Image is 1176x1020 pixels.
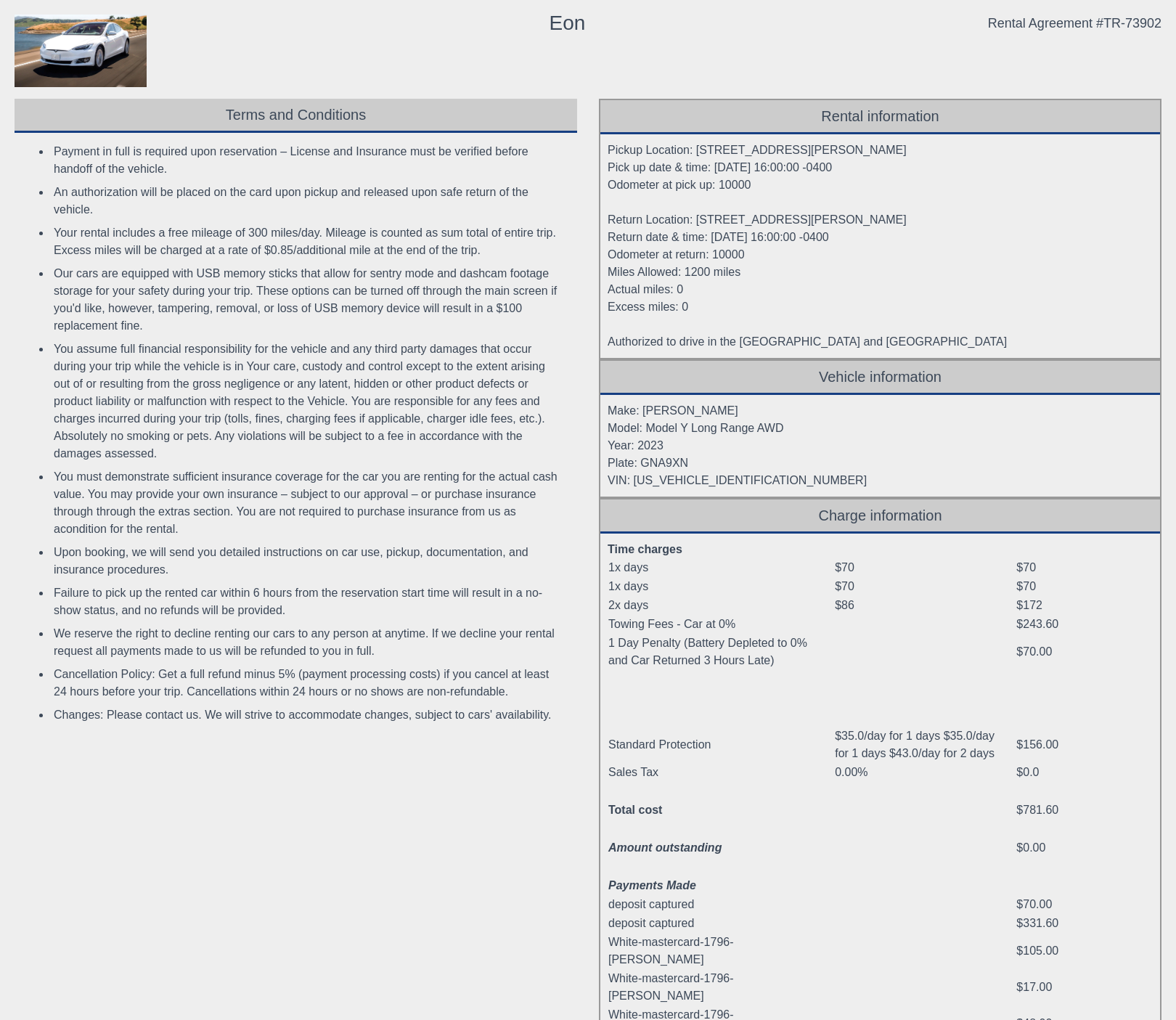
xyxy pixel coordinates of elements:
[1016,615,1150,634] td: $243.60
[51,338,567,465] li: You assume full financial responsibility for the vehicle and any third party damages that occur d...
[608,763,834,782] td: Sales Tax
[608,596,834,615] td: 2x days
[608,577,834,596] td: 1x days
[51,582,567,622] li: Failure to pick up the rented car within 6 hours from the reservation start time will result in a...
[1016,969,1150,1005] td: $17.00
[15,99,577,133] div: Terms and Conditions
[1016,596,1150,615] td: $172
[51,703,567,727] li: Changes: Please contact us. We will strive to accommodate changes, subject to cars' availability.
[1016,933,1150,969] td: $105.00
[608,839,834,857] td: Amount outstanding
[1016,634,1150,670] td: $70.00
[600,499,1160,534] div: Charge information
[51,140,567,181] li: Payment in full is required upon reservation – License and Insurance must be verified before hand...
[51,221,567,262] li: Your rental includes a free mileage of 300 miles/day. Mileage is counted as sum total of entire t...
[1016,914,1150,933] td: $331.60
[51,622,567,663] li: We reserve the right to decline renting our cars to any person at anytime. If we decline your ren...
[608,914,834,933] td: deposit captured
[608,876,834,895] td: Payments Made
[51,663,567,703] li: Cancellation Policy: Get a full refund minus 5% (payment processing costs) if you cancel at least...
[600,361,1160,395] div: Vehicle information
[1016,801,1150,820] td: $781.60
[550,15,586,32] div: Eon
[600,395,1160,497] div: Make: [PERSON_NAME] Model: Model Y Long Range AWD Year: 2023 Plate: GNA9XN VIN: [US_VEHICLE_IDENT...
[834,727,1016,763] td: $35.0/day for 1 days $35.0/day for 1 days $43.0/day for 2 days
[608,558,834,577] td: 1x days
[1016,558,1150,577] td: $70
[1016,577,1150,596] td: $70
[834,596,1016,615] td: $86
[608,969,834,1005] td: White-mastercard-1796-[PERSON_NAME]
[988,15,1161,32] div: Rental Agreement #TR-73902
[1016,839,1150,857] td: $0.00
[608,541,1150,558] div: Time charges
[51,465,567,541] li: You must demonstrate sufficient insurance coverage for the car you are renting for the actual cas...
[608,615,834,634] td: Towing Fees - Car at 0%
[600,100,1160,134] div: Rental information
[608,634,834,670] td: 1 Day Penalty (Battery Depleted to 0% and Car Returned 3 Hours Late)
[834,763,1016,782] td: 0.00%
[1016,895,1150,914] td: $70.00
[1016,763,1150,782] td: $0.0
[834,577,1016,596] td: $70
[608,933,834,969] td: White-mastercard-1796-[PERSON_NAME]
[608,727,834,763] td: Standard Protection
[608,801,834,820] td: Total cost
[608,895,834,914] td: deposit captured
[51,262,567,338] li: Our cars are equipped with USB memory sticks that allow for sentry mode and dashcam footage stora...
[51,541,567,582] li: Upon booking, we will send you detailed instructions on car use, pickup, documentation, and insur...
[1016,727,1150,763] td: $156.00
[15,15,147,87] img: contract_model.jpg
[51,181,567,221] li: An authorization will be placed on the card upon pickup and released upon safe return of the vehi...
[600,134,1160,358] div: Pickup Location: [STREET_ADDRESS][PERSON_NAME] Pick up date & time: [DATE] 16:00:00 -0400 Odomete...
[834,558,1016,577] td: $70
